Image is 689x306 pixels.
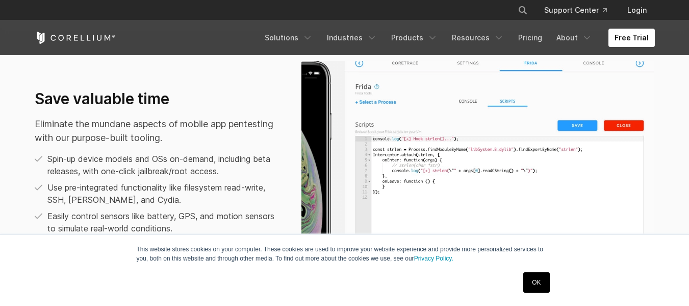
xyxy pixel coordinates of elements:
[35,32,116,44] a: Corellium Home
[385,29,444,47] a: Products
[414,255,453,262] a: Privacy Policy.
[523,272,549,293] a: OK
[446,29,510,47] a: Resources
[550,29,598,47] a: About
[259,29,319,47] a: Solutions
[514,1,532,19] button: Search
[47,153,281,177] p: Spin-up device models and OSs on-demand, including beta releases, with one-click jailbreak/root a...
[259,29,655,47] div: Navigation Menu
[505,1,655,19] div: Navigation Menu
[35,117,281,145] p: Eliminate the mundane aspects of mobile app pentesting with our purpose-built tooling.
[512,29,548,47] a: Pricing
[619,1,655,19] a: Login
[47,210,281,234] p: Easily control sensors like battery, GPS, and motion sensors to simulate real-world conditions.
[608,29,655,47] a: Free Trial
[35,89,281,109] h3: Save valuable time
[536,1,615,19] a: Support Center
[301,61,655,300] img: Screenshot of Corellium's Frida in scripts.
[137,245,553,263] p: This website stores cookies on your computer. These cookies are used to improve your website expe...
[47,181,281,206] p: Use pre-integrated functionality like filesystem read-write, SSH, [PERSON_NAME], and Cydia.
[321,29,383,47] a: Industries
